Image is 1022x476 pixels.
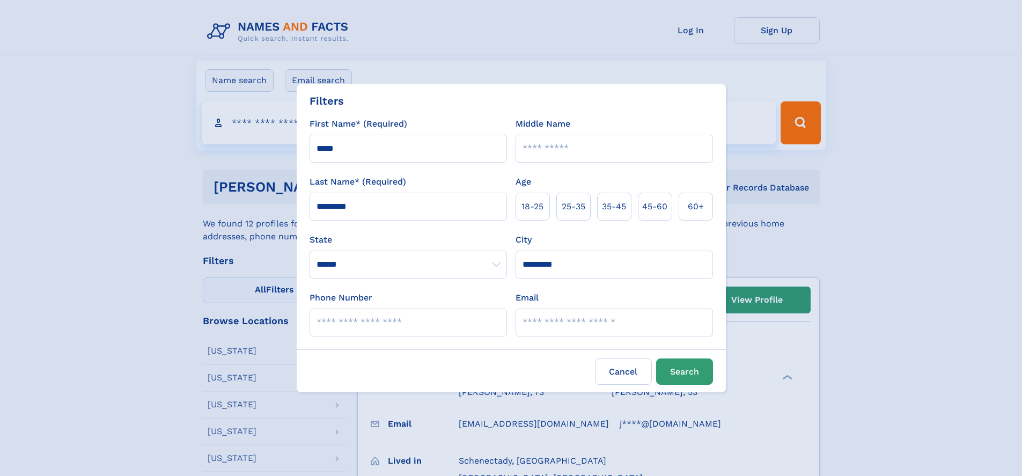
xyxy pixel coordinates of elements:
label: Phone Number [310,291,372,304]
label: Last Name* (Required) [310,175,406,188]
label: City [516,233,532,246]
span: 25‑35 [562,200,585,213]
label: First Name* (Required) [310,118,407,130]
label: State [310,233,507,246]
label: Age [516,175,531,188]
label: Email [516,291,539,304]
span: 35‑45 [602,200,626,213]
span: 45‑60 [642,200,667,213]
span: 60+ [688,200,704,213]
span: 18‑25 [521,200,543,213]
label: Cancel [595,358,652,385]
div: Filters [310,93,344,109]
label: Middle Name [516,118,570,130]
button: Search [656,358,713,385]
